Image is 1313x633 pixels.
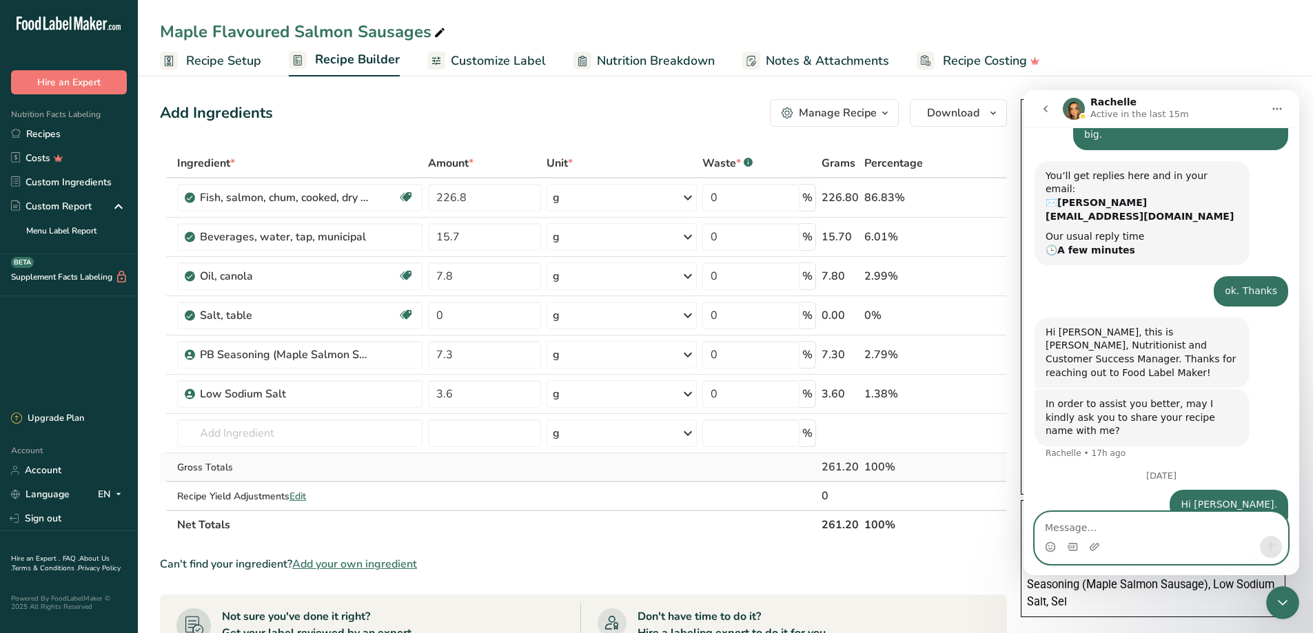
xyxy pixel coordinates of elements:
iframe: Intercom live chat [1024,90,1299,575]
button: Download [910,99,1007,127]
div: Maple Flavoured Salmon Sausages [160,19,448,44]
div: 1.38% [864,386,942,402]
span: Nutrition Breakdown [597,52,715,70]
span: Recipe Setup [186,52,261,70]
span: Ingredient [177,155,235,172]
a: Nutrition Breakdown [573,45,715,76]
span: Notes & Attachments [766,52,889,70]
div: g [553,229,560,245]
a: Recipe Setup [160,45,261,76]
span: Saumon, Eau, Huile de canola, PB Seasoning (Maple Salmon Sausage), Low Sodium Salt, Sel [1027,561,1274,608]
th: 100% [862,510,944,539]
div: 100% [864,459,942,475]
span: Recipe Builder [315,50,400,69]
div: Can't find your ingredient? [160,556,1007,572]
a: About Us . [11,554,110,573]
div: 15.70 [822,229,859,245]
iframe: Intercom live chat [1266,586,1299,619]
div: 3.60 [822,386,859,402]
div: PB Seasoning (Maple Salmon Sausage) [200,346,372,363]
a: Language [11,482,70,506]
div: 7.80 [822,268,859,284]
a: Privacy Policy [78,563,121,573]
div: 86.83% [864,189,942,206]
div: Beverages, water, tap, municipal [200,229,372,245]
div: 0.00 [822,307,859,324]
span: Grams [822,155,855,172]
th: 261.20 [819,510,862,539]
div: 2.99% [864,268,942,284]
div: Salt, table [200,307,372,324]
span: Customize Label [451,52,546,70]
div: 226.80 [822,189,859,206]
div: g [553,189,560,206]
div: 7.30 [822,346,859,363]
span: Recipe Costing [943,52,1027,70]
span: Percentage [864,155,923,172]
div: Manage Recipe [799,105,877,121]
div: BETA [11,257,34,268]
div: 6.01% [864,229,942,245]
div: g [553,425,560,442]
div: 0% [864,307,942,324]
input: Add Ingredient [177,419,423,447]
div: Waste [702,155,753,172]
div: Recipe Yield Adjustments [177,489,423,504]
div: 261.20 [822,459,859,475]
th: Net Totals [174,510,820,539]
div: g [553,268,560,284]
div: 0 [822,488,859,504]
div: Upgrade Plan [11,412,84,426]
div: 2.79% [864,346,942,363]
span: Download [927,105,979,121]
div: Powered By FoodLabelMaker © 2025 All Rights Reserved [11,594,127,611]
button: Hire an Expert [11,70,127,94]
div: Custom Report [11,199,92,214]
div: g [553,386,560,402]
span: Edit [289,490,306,503]
span: Unit [547,155,573,172]
div: g [553,307,560,324]
div: Add Ingredients [160,102,273,125]
div: Oil, canola [200,268,372,284]
div: EN [98,486,127,503]
button: Manage Recipe [770,99,899,127]
div: g [553,346,560,363]
div: Low Sodium Salt [200,386,372,402]
a: Hire an Expert . [11,554,60,563]
a: Recipe Costing [917,45,1040,76]
div: Fish, salmon, chum, cooked, dry heat [200,189,372,206]
a: FAQ . [63,554,79,563]
span: Amount [428,155,474,172]
a: Recipe Builder [289,44,400,77]
a: Notes & Attachments [742,45,889,76]
a: Customize Label [427,45,546,76]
